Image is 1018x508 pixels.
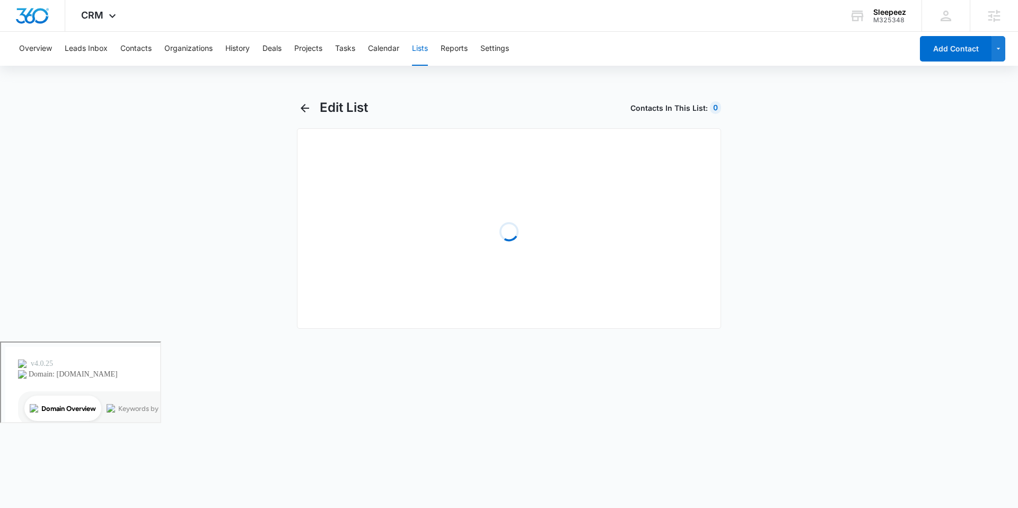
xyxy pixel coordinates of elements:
[710,101,721,114] div: 0
[262,32,282,66] button: Deals
[117,63,179,69] div: Keywords by Traffic
[17,28,25,36] img: website_grey.svg
[294,32,322,66] button: Projects
[28,28,117,36] div: Domain: [DOMAIN_NAME]
[120,32,152,66] button: Contacts
[164,32,213,66] button: Organizations
[65,32,108,66] button: Leads Inbox
[368,32,399,66] button: Calendar
[19,32,52,66] button: Overview
[106,62,114,70] img: tab_keywords_by_traffic_grey.svg
[29,62,37,70] img: tab_domain_overview_orange.svg
[480,32,509,66] button: Settings
[412,32,428,66] button: Lists
[320,100,368,116] h1: Edit List
[873,16,906,24] div: account id
[630,102,708,113] span: Contacts In This List :
[873,8,906,16] div: account name
[17,17,25,25] img: logo_orange.svg
[40,63,95,69] div: Domain Overview
[225,32,250,66] button: History
[441,32,468,66] button: Reports
[920,36,991,62] button: Add Contact
[335,32,355,66] button: Tasks
[30,17,52,25] div: v 4.0.25
[81,10,103,21] span: CRM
